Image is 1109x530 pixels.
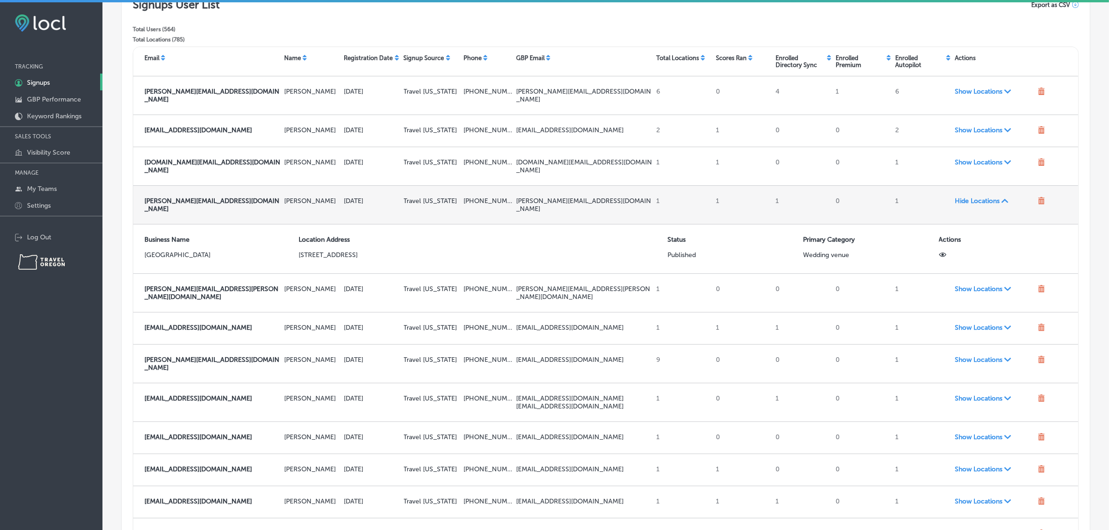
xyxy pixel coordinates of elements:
[772,494,831,510] div: 1
[404,356,460,364] p: Travel [US_STATE]
[516,197,652,213] p: karen@navarragardens.com
[27,112,82,120] p: Keyword Rankings
[1038,356,1045,365] span: Remove user from your referral organization.
[144,356,279,372] strong: [PERSON_NAME][EMAIL_ADDRESS][DOMAIN_NAME]
[955,356,1034,364] span: Show Locations
[463,465,513,473] p: [PHONE_NUMBER]
[27,233,51,241] p: Log Out
[27,79,50,87] p: Signups
[144,54,159,61] p: Email
[404,433,460,441] p: Travel [US_STATE]
[404,497,460,505] p: Travel [US_STATE]
[344,433,400,441] p: [DATE]
[144,126,252,134] strong: [EMAIL_ADDRESS][DOMAIN_NAME]
[463,394,513,402] p: [PHONE_NUMBER]
[144,433,252,441] strong: [EMAIL_ADDRESS][DOMAIN_NAME]
[832,462,891,478] div: 0
[955,88,1034,95] span: Show Locations
[955,158,1034,166] span: Show Locations
[832,281,891,305] div: 0
[27,202,51,210] p: Settings
[404,394,460,402] p: Travel [US_STATE]
[144,497,252,505] strong: [EMAIL_ADDRESS][DOMAIN_NAME]
[712,429,772,446] div: 0
[463,88,513,95] p: [PHONE_NUMBER]
[463,324,513,332] p: [PHONE_NUMBER]
[832,193,891,217] div: 0
[344,158,400,166] p: [DATE]
[516,356,652,364] p: hollysaid@gmail.com
[891,155,951,178] div: 1
[344,197,400,205] p: [DATE]
[653,281,712,305] div: 1
[832,494,891,510] div: 0
[832,84,891,107] div: 1
[832,320,891,337] div: 0
[144,394,280,402] p: mtangelmercantile18@gmail.com
[284,54,301,61] p: Name
[144,197,280,213] p: karen@navarragardens.com
[284,88,340,95] p: Cecilia Suvagian
[299,251,664,259] p: [STREET_ADDRESS]
[712,494,772,510] div: 1
[344,497,400,505] p: [DATE]
[653,122,712,139] div: 2
[955,465,1034,473] span: Show Locations
[463,285,513,293] p: [PHONE_NUMBER]
[891,320,951,337] div: 1
[284,285,340,293] p: Ryan Barnes
[284,465,340,473] p: Michele Metcalf
[891,84,951,107] div: 6
[955,497,1034,505] span: Show Locations
[832,352,891,375] div: 0
[1038,497,1045,507] span: Remove user from your referral organization.
[27,185,57,193] p: My Teams
[772,462,831,478] div: 0
[284,197,340,205] p: Karen Anderson
[803,251,935,259] p: Wedding venue
[144,126,280,134] p: glutenfreehomebrewing@gmail.com
[144,236,190,244] strong: Business Name
[404,285,460,293] p: Travel [US_STATE]
[1038,285,1045,294] span: Remove user from your referral organization.
[1038,88,1045,97] span: Remove user from your referral organization.
[27,95,81,103] p: GBP Performance
[955,197,1034,205] span: Hide Locations
[299,236,350,244] strong: Location Address
[1038,158,1045,168] span: Remove user from your referral organization.
[667,236,686,244] strong: Status
[832,155,891,178] div: 0
[18,254,65,270] img: Travel Oregon
[895,54,945,68] p: Enrolled Autopilot
[1031,1,1070,8] span: Export as CSV
[955,324,1034,332] span: Show Locations
[344,356,400,364] p: [DATE]
[463,433,513,441] p: [PHONE_NUMBER]
[1038,197,1045,206] span: Remove user from your referral organization.
[27,149,70,156] p: Visibility Score
[939,252,946,260] span: Hide location from Signup and GBP Performance Views.
[1038,433,1045,442] span: Remove user from your referral organization.
[516,324,652,332] p: mayyourglassbefilledtours@gmail.com
[955,54,976,61] p: Actions
[144,285,280,301] p: ryan.barnes@hoodlandshuttle.com
[772,155,831,178] div: 0
[653,84,712,107] div: 6
[712,462,772,478] div: 1
[284,158,340,166] p: Myla Crowell
[955,433,1034,441] span: Show Locations
[344,88,400,95] p: [DATE]
[404,126,460,134] p: Travel [US_STATE]
[1038,324,1045,333] span: Remove user from your referral organization.
[284,356,340,364] p: Holly Roberson
[404,324,460,332] p: Travel [US_STATE]
[284,433,340,441] p: Alicen Arsenault
[712,122,772,139] div: 1
[891,122,951,139] div: 2
[891,429,951,446] div: 1
[516,88,652,103] p: cecilia@traveloregon.com
[144,356,280,372] p: holly@sipsavorexploreoregon.com
[144,251,295,259] p: [GEOGRAPHIC_DATA]
[891,352,951,375] div: 1
[832,122,891,139] div: 0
